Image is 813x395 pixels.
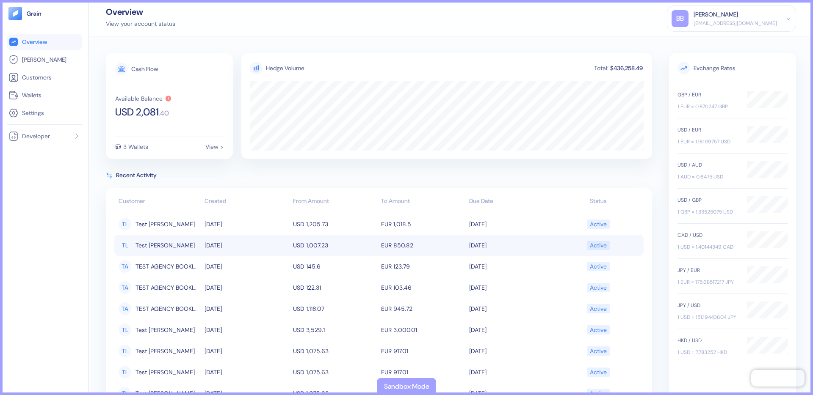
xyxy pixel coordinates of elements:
[593,65,609,71] div: Total:
[116,171,157,180] span: Recent Activity
[119,366,131,379] div: TL
[590,259,607,274] div: Active
[694,19,777,27] div: [EMAIL_ADDRESS][DOMAIN_NAME]
[672,10,689,27] div: BB
[202,277,290,298] td: [DATE]
[694,10,738,19] div: [PERSON_NAME]
[202,340,290,362] td: [DATE]
[22,55,66,64] span: [PERSON_NAME]
[677,243,738,251] div: 1 USD = 1.40144349 CAD
[291,193,379,210] th: From Amount
[8,55,80,65] a: [PERSON_NAME]
[135,323,195,337] span: Test Leo Abreu
[379,256,467,277] td: EUR 123.79
[379,298,467,319] td: EUR 945.72
[467,340,555,362] td: [DATE]
[379,193,467,210] th: To Amount
[205,144,224,150] div: View >
[379,340,467,362] td: EUR 917.01
[202,193,290,210] th: Created
[291,277,379,298] td: USD 122.31
[119,345,131,357] div: TL
[8,72,80,82] a: Customers
[266,64,304,73] div: Hedge Volume
[590,302,607,316] div: Active
[677,138,738,145] div: 1 EUR = 1.16199757 USD
[379,235,467,256] td: EUR 850.82
[677,208,738,216] div: 1 GBP = 1.33525075 USD
[467,193,555,210] th: Due Date
[677,231,738,239] div: CAD / USD
[291,235,379,256] td: USD 1,007.23
[467,235,555,256] td: [DATE]
[135,259,201,274] span: TEST AGENCY BOOKING
[590,323,607,337] div: Active
[106,8,175,16] div: Overview
[22,132,50,140] span: Developer
[135,238,195,252] span: Test Leo Abreu
[135,344,195,358] span: Test Leo Abreu
[379,277,467,298] td: EUR 103.46
[677,196,738,204] div: USD / GBP
[291,319,379,340] td: USD 3,529.1
[159,110,169,117] span: . 40
[291,298,379,319] td: USD 1,118.07
[8,90,80,100] a: Wallets
[115,96,163,101] div: Available Balance
[467,362,555,383] td: [DATE]
[202,362,290,383] td: [DATE]
[26,11,42,16] img: logo
[379,319,467,340] td: EUR 3,000.01
[677,103,738,110] div: 1 EUR = 0.870247 GBP
[202,214,290,235] td: [DATE]
[202,235,290,256] td: [DATE]
[677,348,738,356] div: 1 USD = 7.783252 HKD
[135,302,201,316] span: TEST AGENCY BOOKING
[384,381,429,392] div: Sandbox Mode
[202,256,290,277] td: [DATE]
[291,214,379,235] td: USD 1,205.73
[123,144,148,150] div: 3 Wallets
[677,278,738,286] div: 1 EUR = 175.68517217 JPY
[8,37,80,47] a: Overview
[119,281,131,294] div: TA
[467,214,555,235] td: [DATE]
[119,302,131,315] div: TA
[22,109,44,117] span: Settings
[119,324,131,336] div: TL
[677,313,738,321] div: 1 USD = 151.19443604 JPY
[131,66,158,72] div: Cash Flow
[590,365,607,379] div: Active
[677,62,788,74] span: Exchange Rates
[114,193,202,210] th: Customer
[22,73,52,82] span: Customers
[135,217,195,231] span: Test Leo Abreu
[677,302,738,309] div: JPY / USD
[677,173,738,181] div: 1 AUD = 0.6475 USD
[135,365,195,379] span: Test Leo Abreu
[8,108,80,118] a: Settings
[677,161,738,169] div: USD / AUD
[590,344,607,358] div: Active
[119,260,131,273] div: TA
[677,337,738,344] div: HKD / USD
[119,218,131,230] div: TL
[379,362,467,383] td: EUR 917.01
[467,277,555,298] td: [DATE]
[590,280,607,295] div: Active
[379,214,467,235] td: EUR 1,018.5
[677,266,738,274] div: JPY / EUR
[22,38,47,46] span: Overview
[467,298,555,319] td: [DATE]
[751,370,805,387] iframe: Chatra live chat
[291,256,379,277] td: USD 145.6
[609,65,644,71] div: $436,258.49
[119,239,131,252] div: TL
[291,340,379,362] td: USD 1,075.63
[115,107,159,117] span: USD 2,081
[22,91,41,99] span: Wallets
[467,319,555,340] td: [DATE]
[467,256,555,277] td: [DATE]
[115,95,172,102] button: Available Balance
[135,280,201,295] span: TEST AGENCY BOOKING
